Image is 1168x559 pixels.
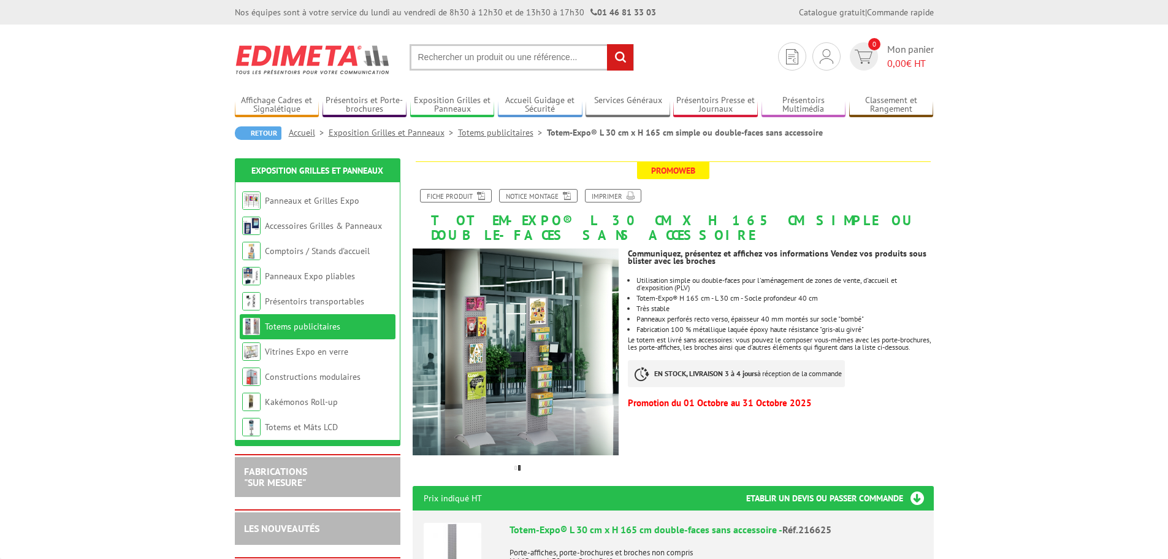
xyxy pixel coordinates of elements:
li: Totem-Expo® L 30 cm x H 165 cm simple ou double-faces sans accessoire [547,126,823,139]
p: Promotion du 01 Octobre au 31 Octobre 2025 [628,399,933,407]
a: Accueil [289,127,329,138]
span: 0,00 [887,57,906,69]
a: Totems et Mâts LCD [265,422,338,433]
img: Kakémonos Roll-up [242,393,261,411]
a: Vitrines Expo en verre [265,346,348,357]
a: Panneaux et Grilles Expo [265,195,359,206]
a: Retour [235,126,281,140]
span: Réf.216625 [782,523,831,536]
a: Panneaux Expo pliables [265,271,355,282]
a: Totems publicitaires [265,321,340,332]
span: Mon panier [887,42,934,71]
a: Constructions modulaires [265,371,361,382]
strong: 01 46 81 33 03 [590,7,656,18]
img: Vitrines Expo en verre [242,342,261,361]
li: Totem-Expo® H 165 cm - L 30 cm - Socle profondeur 40 cm [636,295,933,302]
span: € HT [887,56,934,71]
img: Panneaux Expo pliables [242,267,261,285]
a: Présentoirs Multimédia [761,95,846,115]
a: devis rapide 0 Mon panier 0,00€ HT [847,42,934,71]
p: Panneaux perforés recto verso, épaisseur 40 mm montés sur socle "bombé" [636,315,933,323]
a: Présentoirs transportables [265,296,364,307]
a: Commande rapide [867,7,934,18]
a: Kakémonos Roll-up [265,396,338,407]
a: Totems publicitaires [458,127,547,138]
a: LES NOUVEAUTÉS [244,522,319,534]
input: Rechercher un produit ou une référence... [410,44,634,71]
a: Présentoirs et Porte-brochures [323,95,407,115]
a: Exposition Grilles et Panneaux [410,95,495,115]
img: Edimeta [235,37,391,82]
li: Très stable [636,305,933,312]
img: devis rapide [855,50,872,64]
img: Comptoirs / Stands d'accueil [242,242,261,260]
p: Prix indiqué HT [424,486,482,511]
strong: Communiquez, présentez et affichez vos informations Vendez vos produits sous blister avec les bro... [628,248,926,266]
a: Services Généraux [586,95,670,115]
a: Notice Montage [499,189,578,202]
p: à réception de la commande [628,360,845,387]
img: Totems publicitaires [242,317,261,336]
input: rechercher [607,44,633,71]
img: totem_exposition_l30cm_h165cm_simple_double_face_sans_accssoires_216625.jpg [413,249,619,455]
div: Le totem est livré sans accessoires: vous pouvez le composer vous-mêmes avec les porte-brochures,... [628,242,942,413]
img: devis rapide [786,49,798,64]
img: Panneaux et Grilles Expo [242,191,261,210]
img: Constructions modulaires [242,368,261,386]
a: Exposition Grilles et Panneaux [251,165,383,176]
a: Présentoirs Presse et Journaux [673,95,758,115]
a: Affichage Cadres et Signalétique [235,95,319,115]
img: Accessoires Grilles & Panneaux [242,217,261,235]
a: Accueil Guidage et Sécurité [498,95,582,115]
strong: EN STOCK, LIVRAISON 3 à 4 jours [654,369,757,378]
div: Totem-Expo® L 30 cm x H 165 cm double-faces sans accessoire - [510,523,923,537]
a: Comptoirs / Stands d'accueil [265,245,370,256]
a: Fiche produit [420,189,492,202]
h3: Etablir un devis ou passer commande [746,486,934,511]
img: devis rapide [820,49,833,64]
a: Classement et Rangement [849,95,934,115]
img: Totems et Mâts LCD [242,418,261,436]
span: 0 [868,38,880,50]
div: Nos équipes sont à votre service du lundi au vendredi de 8h30 à 12h30 et de 13h30 à 17h30 [235,6,656,18]
a: FABRICATIONS"Sur Mesure" [244,465,307,488]
img: Présentoirs transportables [242,292,261,310]
a: Exposition Grilles et Panneaux [329,127,458,138]
li: Utilisation simple ou double-faces pour l'aménagement de zones de vente, d'accueil et d'expositio... [636,277,933,291]
div: | [799,6,934,18]
p: Fabrication 100 % métallique laquée époxy haute résistance "gris-alu givré" [636,326,933,333]
a: Imprimer [585,189,641,202]
span: Promoweb [637,162,709,179]
a: Accessoires Grilles & Panneaux [265,220,382,231]
a: Catalogue gratuit [799,7,865,18]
